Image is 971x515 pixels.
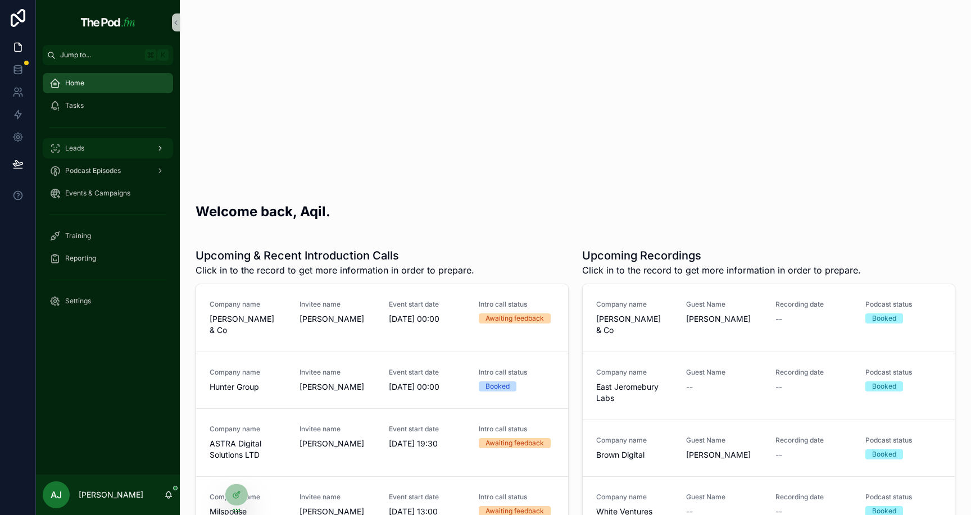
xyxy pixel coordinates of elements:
[51,488,62,502] span: AJ
[389,368,465,377] span: Event start date
[300,313,376,325] span: [PERSON_NAME]
[865,300,942,309] span: Podcast status
[65,101,84,110] span: Tasks
[596,381,673,404] span: East Jeromebury Labs
[389,493,465,502] span: Event start date
[865,493,942,502] span: Podcast status
[479,425,555,434] span: Intro call status
[65,144,84,153] span: Leads
[389,425,465,434] span: Event start date
[775,381,782,393] span: --
[686,368,763,377] span: Guest Name
[158,51,167,60] span: K
[196,408,568,476] a: Company nameASTRA Digital Solutions LTDInvitee name[PERSON_NAME]Event start date[DATE] 19:30Intro...
[300,425,376,434] span: Invitee name
[582,248,861,263] h1: Upcoming Recordings
[485,438,544,448] div: Awaiting feedback
[300,493,376,502] span: Invitee name
[43,226,173,246] a: Training
[389,300,465,309] span: Event start date
[210,313,286,336] span: [PERSON_NAME] & Co
[582,263,861,277] span: Click in to the record to get more information in order to prepare.
[389,381,465,393] span: [DATE] 00:00
[389,438,465,449] span: [DATE] 19:30
[479,300,555,309] span: Intro call status
[43,95,173,116] a: Tasks
[872,449,896,459] div: Booked
[865,368,942,377] span: Podcast status
[300,300,376,309] span: Invitee name
[43,138,173,158] a: Leads
[65,189,130,198] span: Events & Campaigns
[60,51,140,60] span: Jump to...
[775,449,782,461] span: --
[300,381,376,393] span: [PERSON_NAME]
[300,438,376,449] span: [PERSON_NAME]
[210,438,286,461] span: ASTRA Digital Solutions LTD
[583,284,955,352] a: Company name[PERSON_NAME] & CoGuest Name[PERSON_NAME]Recording date--Podcast statusBooked
[43,183,173,203] a: Events & Campaigns
[210,368,286,377] span: Company name
[43,291,173,311] a: Settings
[196,352,568,408] a: Company nameHunter GroupInvitee name[PERSON_NAME]Event start date[DATE] 00:00Intro call statusBooked
[78,13,138,31] img: App logo
[196,263,474,277] span: Click in to the record to get more information in order to prepare.
[865,436,942,445] span: Podcast status
[775,493,852,502] span: Recording date
[596,449,673,461] span: Brown Digital
[65,231,91,240] span: Training
[479,368,555,377] span: Intro call status
[485,381,510,391] div: Booked
[686,436,763,445] span: Guest Name
[775,436,852,445] span: Recording date
[210,381,286,393] span: Hunter Group
[583,352,955,420] a: Company nameEast Jeromebury LabsGuest Name--Recording date--Podcast statusBooked
[479,493,555,502] span: Intro call status
[686,313,763,325] span: [PERSON_NAME]
[686,493,763,502] span: Guest Name
[65,79,84,88] span: Home
[686,300,763,309] span: Guest Name
[596,436,673,445] span: Company name
[196,202,330,221] h2: Welcome back, Aqil.
[43,248,173,268] a: Reporting
[65,166,121,175] span: Podcast Episodes
[43,73,173,93] a: Home
[775,313,782,325] span: --
[596,493,673,502] span: Company name
[485,313,544,323] div: Awaiting feedback
[583,420,955,476] a: Company nameBrown DigitalGuest Name[PERSON_NAME]Recording date--Podcast statusBooked
[36,65,180,326] div: scrollable content
[686,381,693,393] span: --
[775,300,852,309] span: Recording date
[210,300,286,309] span: Company name
[65,254,96,263] span: Reporting
[210,425,286,434] span: Company name
[596,300,673,309] span: Company name
[300,368,376,377] span: Invitee name
[596,368,673,377] span: Company name
[775,368,852,377] span: Recording date
[389,313,465,325] span: [DATE] 00:00
[43,45,173,65] button: Jump to...K
[872,381,896,391] div: Booked
[686,449,763,461] span: [PERSON_NAME]
[196,248,474,263] h1: Upcoming & Recent Introduction Calls
[196,284,568,352] a: Company name[PERSON_NAME] & CoInvitee name[PERSON_NAME]Event start date[DATE] 00:00Intro call sta...
[65,297,91,306] span: Settings
[210,493,286,502] span: Company name
[872,313,896,323] div: Booked
[596,313,673,336] span: [PERSON_NAME] & Co
[43,161,173,181] a: Podcast Episodes
[79,489,143,500] p: [PERSON_NAME]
